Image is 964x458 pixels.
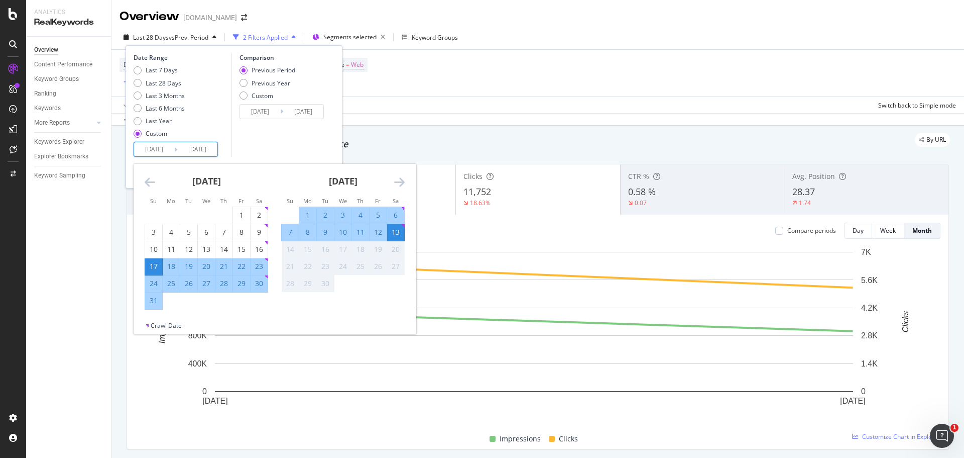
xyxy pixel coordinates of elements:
div: Last 7 Days [134,66,185,74]
td: Not available. Sunday, September 21, 2025 [282,258,299,275]
span: 11,752 [463,186,491,198]
span: 0.58 % [628,186,656,198]
div: 19 [180,261,197,271]
a: Overview [34,45,104,55]
td: Choose Wednesday, August 6, 2025 as your check-in date. It’s available. [198,224,215,241]
span: 28.37 [792,186,815,198]
div: 2 Filters Applied [243,33,288,42]
strong: [DATE] [329,175,357,187]
div: 2 [317,210,334,220]
div: 21 [215,261,232,271]
div: 17 [334,244,351,254]
div: 20 [387,244,404,254]
a: Keyword Sampling [34,170,104,181]
text: 5.6K [861,276,878,284]
div: Day [853,226,864,235]
small: Sa [256,197,262,205]
div: Week [880,226,896,235]
td: Selected as start date. Sunday, August 17, 2025 [145,258,163,275]
div: 25 [352,261,369,271]
span: Avg. Position [792,171,835,181]
div: Month [912,226,932,235]
div: 11 [163,244,180,254]
div: 22 [233,261,250,271]
td: Choose Monday, August 4, 2025 as your check-in date. It’s available. [163,224,180,241]
td: Selected. Tuesday, August 19, 2025 [180,258,198,275]
span: Device [124,60,143,69]
button: Add Filter [119,76,160,88]
text: 1.4K [861,359,878,368]
div: 29 [233,279,250,289]
iframe: Intercom live chat [930,424,954,448]
span: Clicks [463,171,483,181]
text: [DATE] [840,397,865,405]
div: 19 [370,244,387,254]
div: 16 [251,244,268,254]
button: Keyword Groups [398,29,462,45]
div: 27 [387,261,404,271]
td: Selected. Monday, August 25, 2025 [163,275,180,292]
div: Compare periods [787,226,836,235]
div: Overview [119,8,179,25]
td: Not available. Monday, September 22, 2025 [299,258,317,275]
td: Not available. Sunday, September 14, 2025 [282,241,299,258]
div: 7 [282,227,299,237]
div: More Reports [34,118,70,128]
div: 23 [251,261,268,271]
div: Switch back to Simple mode [878,101,956,110]
td: Choose Saturday, August 16, 2025 as your check-in date. It’s available. [251,241,268,258]
div: 15 [299,244,316,254]
div: Move forward to switch to the next month. [394,176,405,189]
div: Keyword Sampling [34,170,85,181]
div: Last 7 Days [146,66,178,74]
div: [DOMAIN_NAME] [183,13,237,23]
small: Fr [375,197,381,205]
small: Sa [393,197,399,205]
div: 16 [317,244,334,254]
div: Previous Period [239,66,295,74]
td: Not available. Wednesday, September 24, 2025 [334,258,352,275]
text: Impressions [158,300,166,343]
input: End Date [177,142,217,156]
button: Last 28 DaysvsPrev. Period [119,29,220,45]
div: Last 6 Months [134,104,185,113]
div: 11 [352,227,369,237]
span: Clicks [559,433,578,445]
div: 27 [198,279,215,289]
td: Selected. Tuesday, August 26, 2025 [180,275,198,292]
td: Selected. Saturday, August 30, 2025 [251,275,268,292]
td: Selected. Friday, August 29, 2025 [233,275,251,292]
div: Overview [34,45,58,55]
div: 20 [198,261,215,271]
div: 6 [387,210,404,220]
td: Selected. Monday, August 18, 2025 [163,258,180,275]
a: Keywords [34,103,104,114]
div: 6 [198,227,215,237]
span: = [346,60,349,69]
div: 29 [299,279,316,289]
td: Selected as end date. Saturday, September 13, 2025 [387,224,405,241]
td: Choose Friday, August 15, 2025 as your check-in date. It’s available. [233,241,251,258]
td: Not available. Saturday, September 27, 2025 [387,258,405,275]
td: Selected. Thursday, August 21, 2025 [215,258,233,275]
td: Selected. Wednesday, September 3, 2025 [334,207,352,224]
text: 7K [861,248,871,256]
div: 28 [282,279,299,289]
div: 18 [163,261,180,271]
td: Choose Monday, August 11, 2025 as your check-in date. It’s available. [163,241,180,258]
td: Not available. Thursday, September 18, 2025 [352,241,370,258]
div: 30 [317,279,334,289]
div: Crawl Date [151,321,182,330]
small: Fr [238,197,244,205]
small: Th [357,197,364,205]
div: Last Year [146,117,172,125]
button: Week [872,223,904,239]
div: Keyword Groups [34,74,79,84]
div: Previous Year [239,79,295,87]
div: 14 [215,244,232,254]
strong: [DATE] [192,175,221,187]
div: 5 [180,227,197,237]
td: Not available. Friday, September 19, 2025 [370,241,387,258]
div: Analytics [34,8,103,17]
small: We [202,197,210,205]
